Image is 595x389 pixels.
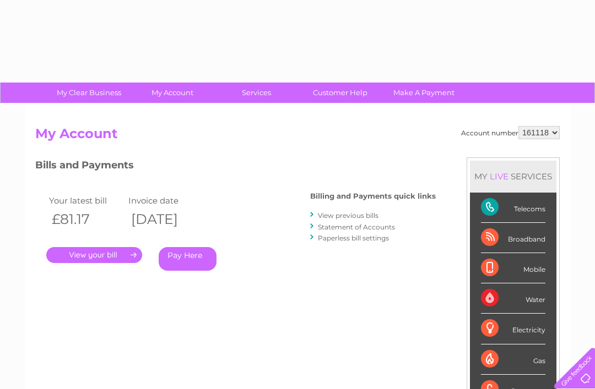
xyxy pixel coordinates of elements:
[461,126,560,139] div: Account number
[481,223,545,253] div: Broadband
[318,223,395,231] a: Statement of Accounts
[295,83,386,103] a: Customer Help
[126,193,205,208] td: Invoice date
[488,171,511,182] div: LIVE
[46,193,126,208] td: Your latest bill
[35,126,560,147] h2: My Account
[127,83,218,103] a: My Account
[481,193,545,223] div: Telecoms
[211,83,302,103] a: Services
[44,83,134,103] a: My Clear Business
[481,314,545,344] div: Electricity
[378,83,469,103] a: Make A Payment
[481,283,545,314] div: Water
[310,192,436,200] h4: Billing and Payments quick links
[318,234,389,242] a: Paperless bill settings
[470,161,556,192] div: MY SERVICES
[481,344,545,375] div: Gas
[126,208,205,231] th: [DATE]
[35,157,436,177] h3: Bills and Payments
[318,211,378,220] a: View previous bills
[159,247,217,271] a: Pay Here
[46,247,142,263] a: .
[46,208,126,231] th: £81.17
[481,253,545,283] div: Mobile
